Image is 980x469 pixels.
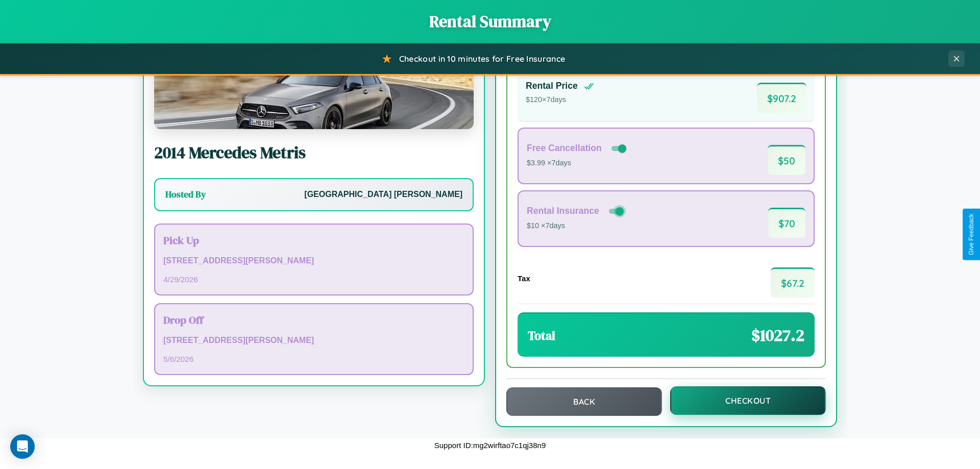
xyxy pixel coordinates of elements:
[506,387,662,416] button: Back
[527,206,599,216] h4: Rental Insurance
[751,324,804,347] span: $ 1027.2
[399,54,565,64] span: Checkout in 10 minutes for Free Insurance
[434,438,546,452] p: Support ID: mg2wirftao7c1qj38n9
[526,93,594,107] p: $ 120 × 7 days
[163,312,464,327] h3: Drop Off
[526,81,578,91] h4: Rental Price
[163,333,464,348] p: [STREET_ADDRESS][PERSON_NAME]
[527,157,628,170] p: $3.99 × 7 days
[10,434,35,459] div: Open Intercom Messenger
[163,352,464,366] p: 5 / 6 / 2026
[10,10,970,33] h1: Rental Summary
[163,273,464,286] p: 4 / 29 / 2026
[771,267,815,298] span: $ 67.2
[154,141,474,164] h2: 2014 Mercedes Metris
[670,386,826,415] button: Checkout
[528,327,555,344] h3: Total
[304,187,462,202] p: [GEOGRAPHIC_DATA] [PERSON_NAME]
[163,254,464,268] p: [STREET_ADDRESS][PERSON_NAME]
[154,27,474,129] img: Mercedes Metris
[527,219,626,233] p: $10 × 7 days
[768,208,805,238] span: $ 70
[163,233,464,248] h3: Pick Up
[518,274,530,283] h4: Tax
[768,145,805,175] span: $ 50
[165,188,206,201] h3: Hosted By
[968,214,975,255] div: Give Feedback
[527,143,602,154] h4: Free Cancellation
[757,83,806,113] span: $ 907.2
